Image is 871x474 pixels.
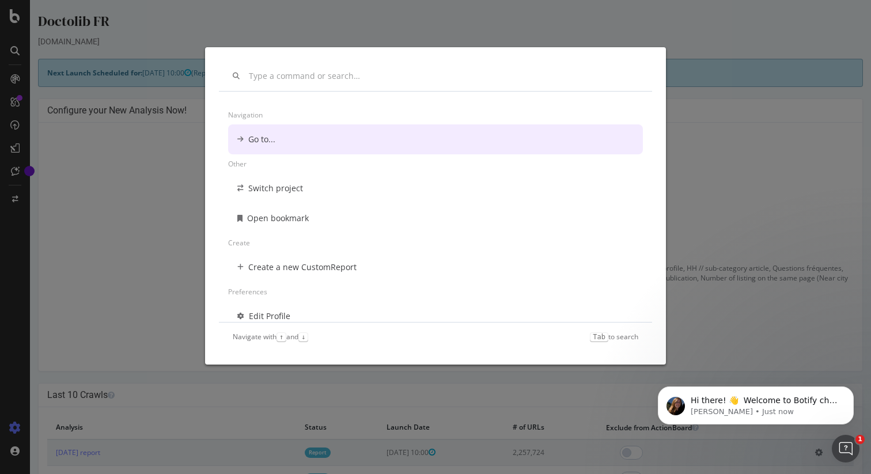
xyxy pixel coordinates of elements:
[249,310,290,322] div: Edit Profile
[248,261,357,273] div: Create a new CustomReport
[421,235,824,248] td: Yes
[298,332,308,342] kbd: ↓
[508,196,596,206] span: 5 days 18 hours 53 minutes
[17,319,824,329] p: View Crawl Settings
[421,131,824,145] td: Doctolib FR
[228,233,643,252] div: Create
[17,235,421,248] td: Virtual Robots.txt
[228,282,643,301] div: Preferences
[855,435,865,444] span: 1
[421,248,824,261] td: Yes
[17,105,824,116] h4: Configure your New Analysis Now!
[421,261,824,294] td: Nb of listings on search page, Total nb of search results, Is basic profile, HH // sub-category a...
[445,339,471,348] a: Settings
[228,154,643,173] div: Other
[17,131,421,145] td: Project Name
[26,448,70,457] a: [DATE] report
[590,332,638,342] div: to search
[8,36,833,47] div: [DOMAIN_NAME]
[17,158,421,172] td: Start URLs
[248,134,275,145] div: Go to...
[357,448,406,457] span: [DATE] 10:00
[17,416,266,439] th: Analysis
[421,185,824,208] td: 7 URLs / s Estimated crawl duration:
[474,439,567,466] td: 2,257,724
[17,208,421,221] td: Crawl JS Activated
[277,332,286,342] kbd: ↑
[17,221,421,234] td: Google Analytics Website
[474,416,567,439] th: # of URLs
[17,68,112,78] strong: Next Launch Scheduled for:
[421,158,824,172] td: [URL][DOMAIN_NAME]
[641,362,871,443] iframe: Intercom notifications message
[370,335,442,354] button: Yes! Start Now
[17,145,421,158] td: Allowed Domains
[421,294,824,308] td: Yes
[421,221,824,234] td: Deactivated
[17,294,421,308] td: Repeated Analysis
[266,416,349,439] th: Status
[567,416,777,439] th: Exclude from ActionBoard
[421,208,824,221] td: Yes
[348,416,474,439] th: Launch Date
[228,105,643,124] div: Navigation
[247,213,309,224] div: Open bookmark
[832,435,859,462] iframe: Intercom live chat
[233,332,308,342] div: Navigate with and
[112,68,161,78] span: [DATE] 10:00
[249,71,638,81] input: Type a command or search…
[248,183,303,194] div: Switch project
[205,47,666,365] div: modal
[275,448,301,457] a: Report
[421,145,824,158] td: (http|https)://*.[DOMAIN_NAME]
[17,261,421,294] td: HTML Extract Rules
[17,389,824,401] h4: Last 10 Crawls
[421,172,824,185] td: 3,500,000
[17,172,421,185] td: Max # of Analysed URLs
[8,12,833,36] div: Doctolib FR
[17,185,421,208] td: Max Speed (URLs / s)
[590,332,608,342] kbd: Tab
[17,248,421,261] td: Sitemaps
[8,59,833,87] div: (Repeat Mode)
